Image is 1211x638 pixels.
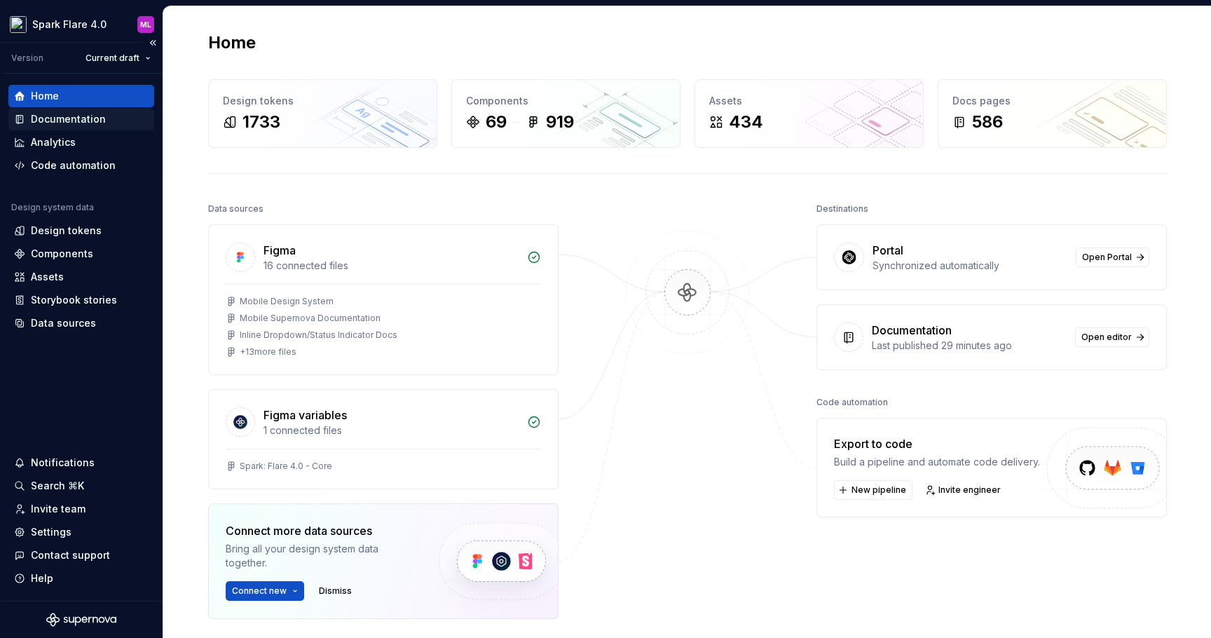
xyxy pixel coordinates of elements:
a: Invite engineer [921,480,1007,500]
div: 919 [546,111,574,133]
a: Figma16 connected filesMobile Design SystemMobile Supernova DocumentationInline Dropdown/Status I... [208,224,559,375]
a: Components69919 [451,79,680,148]
div: Docs pages [952,94,1152,108]
div: 1733 [242,111,280,133]
a: Open Portal [1076,247,1149,267]
div: Storybook stories [31,293,117,307]
div: Documentation [31,112,106,126]
span: New pipeline [851,484,906,496]
div: Documentation [872,322,952,339]
div: Home [31,89,59,103]
svg: Supernova Logo [46,613,116,627]
a: Settings [8,521,154,543]
div: Spark Flare 4.0 [32,18,107,32]
div: Mobile Supernova Documentation [240,313,381,324]
button: Connect new [226,581,304,601]
a: Data sources [8,312,154,334]
button: Current draft [79,48,157,68]
a: Assets [8,266,154,288]
div: Search ⌘K [31,479,84,493]
button: Contact support [8,544,154,566]
span: Connect new [232,585,287,597]
a: Design tokens [8,219,154,242]
a: Storybook stories [8,289,154,311]
a: Code automation [8,154,154,177]
div: Figma variables [264,407,347,423]
div: Components [31,247,93,261]
button: Help [8,567,154,590]
div: Synchronized automatically [873,259,1067,273]
div: Bring all your design system data together. [226,542,415,570]
div: Mobile Design System [240,296,334,307]
div: Destinations [816,199,868,219]
div: Analytics [31,135,76,149]
div: 16 connected files [264,259,519,273]
div: Design tokens [223,94,423,108]
div: Data sources [31,316,96,330]
a: Docs pages586 [938,79,1167,148]
a: Invite team [8,498,154,520]
div: Inline Dropdown/Status Indicator Docs [240,330,397,341]
h2: Home [208,32,256,54]
div: Design tokens [31,224,102,238]
button: Dismiss [313,581,358,601]
button: Collapse sidebar [143,33,163,53]
button: Search ⌘K [8,475,154,497]
div: Connect more data sources [226,522,415,539]
div: + 13 more files [240,346,296,358]
div: 434 [729,111,763,133]
a: Components [8,243,154,265]
div: Help [31,571,53,585]
a: Analytics [8,131,154,154]
span: Dismiss [319,585,352,597]
div: 69 [486,111,507,133]
div: Spark: Flare 4.0 - Core [240,461,332,472]
a: Home [8,85,154,107]
div: Portal [873,242,903,259]
div: Build a pipeline and automate code delivery. [834,455,1040,469]
div: Export to code [834,435,1040,452]
div: Contact support [31,548,110,562]
a: Design tokens1733 [208,79,437,148]
div: Assets [31,270,64,284]
a: Figma variables1 connected filesSpark: Flare 4.0 - Core [208,389,559,489]
div: ML [140,19,151,30]
div: Assets [709,94,909,108]
div: 586 [972,111,1003,133]
div: Invite team [31,502,85,516]
a: Assets434 [695,79,924,148]
span: Open editor [1081,332,1132,343]
button: Spark Flare 4.0ML [3,9,160,39]
div: Notifications [31,456,95,470]
div: Settings [31,525,71,539]
div: Last published 29 minutes ago [872,339,1067,353]
span: Invite engineer [938,484,1001,496]
div: Data sources [208,199,264,219]
div: Figma [264,242,296,259]
div: 1 connected files [264,423,519,437]
span: Open Portal [1082,252,1132,263]
a: Open editor [1075,327,1149,347]
div: Version [11,53,43,64]
span: Current draft [85,53,139,64]
a: Documentation [8,108,154,130]
button: Notifications [8,452,154,474]
div: Design system data [11,202,94,213]
div: Code automation [816,393,888,412]
img: d6852e8b-7cd7-4438-8c0d-f5a8efe2c281.png [10,16,27,33]
div: Components [466,94,666,108]
div: Code automation [31,158,116,172]
button: New pipeline [834,480,912,500]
